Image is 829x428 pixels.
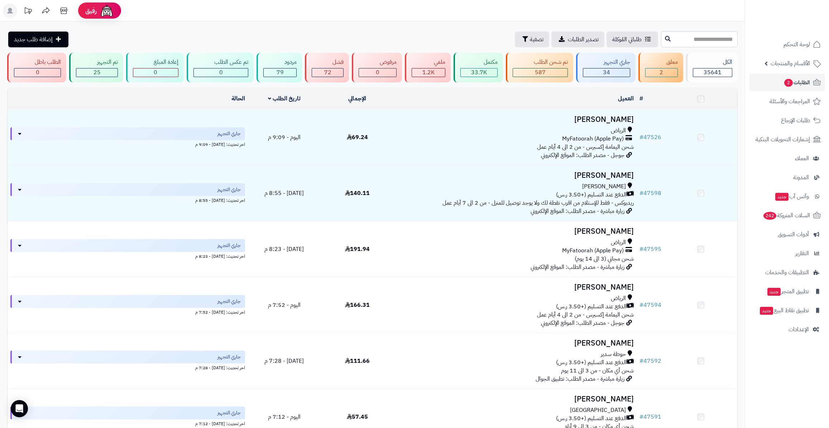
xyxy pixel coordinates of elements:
h3: [PERSON_NAME] [397,115,634,124]
span: لوحة التحكم [784,39,810,49]
span: الرياض [611,294,626,303]
span: جاري التجهيز [217,242,241,249]
span: [DATE] - 8:23 م [264,245,304,253]
div: 0 [359,68,396,77]
span: إضافة طلب جديد [14,35,53,44]
span: [DATE] - 8:55 م [264,189,304,198]
h3: [PERSON_NAME] [397,395,634,403]
span: طلباتي المُوكلة [612,35,642,44]
div: تم شحن الطلب [513,58,567,66]
div: ملغي [412,58,445,66]
span: المراجعات والأسئلة [770,96,810,106]
div: مرفوض [359,58,396,66]
span: 0 [36,68,39,77]
span: التقارير [795,248,809,258]
a: جاري التجهيز 34 [575,53,637,82]
div: اخر تحديث: [DATE] - 7:12 م [10,419,245,427]
a: طلبات الإرجاع [749,112,825,129]
a: طلباتي المُوكلة [607,32,658,47]
span: # [639,133,643,142]
div: تم عكس الطلب [193,58,248,66]
h3: [PERSON_NAME] [397,283,634,291]
a: #47594 [639,301,661,309]
span: 57.45 [347,413,368,421]
div: 25 [76,68,117,77]
a: تم التجهيز 25 [68,53,124,82]
span: 33.7K [471,68,487,77]
div: 79 [264,68,296,77]
img: logo-2.png [780,7,822,22]
a: الطلبات2 [749,74,825,91]
span: زيارة مباشرة - مصدر الطلب: الموقع الإلكتروني [531,263,624,271]
a: التطبيقات والخدمات [749,264,825,281]
div: مردود [263,58,296,66]
span: [PERSON_NAME] [582,182,626,191]
span: أدوات التسويق [778,229,809,239]
span: 25 [94,68,101,77]
a: تصدير الطلبات [551,32,604,47]
span: 69.24 [347,133,368,142]
a: إشعارات التحويلات البنكية [749,131,825,148]
span: اليوم - 7:52 م [268,301,301,309]
div: اخر تحديث: [DATE] - 7:52 م [10,308,245,315]
span: الأقسام والمنتجات [771,58,810,68]
a: فشل 72 [303,53,350,82]
div: 72 [312,68,343,77]
span: زيارة مباشرة - مصدر الطلب: تطبيق الجوال [536,375,624,383]
span: جاري التجهيز [217,186,241,193]
span: جديد [775,193,789,201]
a: الطلب باطل 0 [6,53,68,82]
a: # [639,94,643,103]
div: الطلب باطل [14,58,61,66]
span: # [639,301,643,309]
span: 34 [603,68,610,77]
span: 0 [376,68,379,77]
span: جوجل - مصدر الطلب: الموقع الإلكتروني [541,151,624,160]
h3: [PERSON_NAME] [397,339,634,347]
span: 35641 [704,68,722,77]
a: التقارير [749,245,825,262]
a: إضافة طلب جديد [8,32,68,47]
a: المراجعات والأسئلة [749,93,825,110]
a: وآتس آبجديد [749,188,825,205]
div: اخر تحديث: [DATE] - 8:55 م [10,196,245,204]
span: ريدبوكس - فقط للإستلام من اقرب نقطة لك ولا يوجد توصيل للمنزل - من 2 الى 7 أيام عمل [442,199,634,207]
a: أدوات التسويق [749,226,825,243]
span: 587 [535,68,546,77]
span: 191.94 [345,245,370,253]
span: طلبات الإرجاع [781,115,810,125]
a: #47595 [639,245,661,253]
span: التطبيقات والخدمات [765,267,809,277]
span: جاري التجهيز [217,409,241,417]
div: اخر تحديث: [DATE] - 9:09 م [10,140,245,148]
span: جاري التجهيز [217,130,241,137]
div: الكل [693,58,732,66]
div: Open Intercom Messenger [11,400,28,417]
span: جديد [767,288,781,296]
div: 587 [513,68,567,77]
span: # [639,413,643,421]
a: #47598 [639,189,661,198]
a: العميل [618,94,634,103]
span: جديد [760,307,773,315]
span: # [639,357,643,365]
a: السلات المتروكة242 [749,207,825,224]
div: مكتمل [460,58,498,66]
span: اليوم - 9:09 م [268,133,301,142]
span: جوجل - مصدر الطلب: الموقع الإلكتروني [541,319,624,327]
a: تحديثات المنصة [19,4,37,20]
span: اليوم - 7:12 م [268,413,301,421]
span: السلات المتروكة [763,210,810,220]
span: 0 [154,68,157,77]
a: المدونة [749,169,825,186]
div: 2 [646,68,677,77]
span: الدفع عند التسليم (+3.50 ر.س) [556,303,627,311]
a: الكل35641 [685,53,739,82]
span: 140.11 [345,189,370,198]
span: حوطة سدير [601,350,626,358]
span: [GEOGRAPHIC_DATA] [570,406,626,414]
span: الدفع عند التسليم (+3.50 ر.س) [556,358,627,367]
a: مكتمل 33.7K [452,53,504,82]
span: 2 [784,79,793,87]
span: MyFatoorah (Apple Pay) [562,247,624,255]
